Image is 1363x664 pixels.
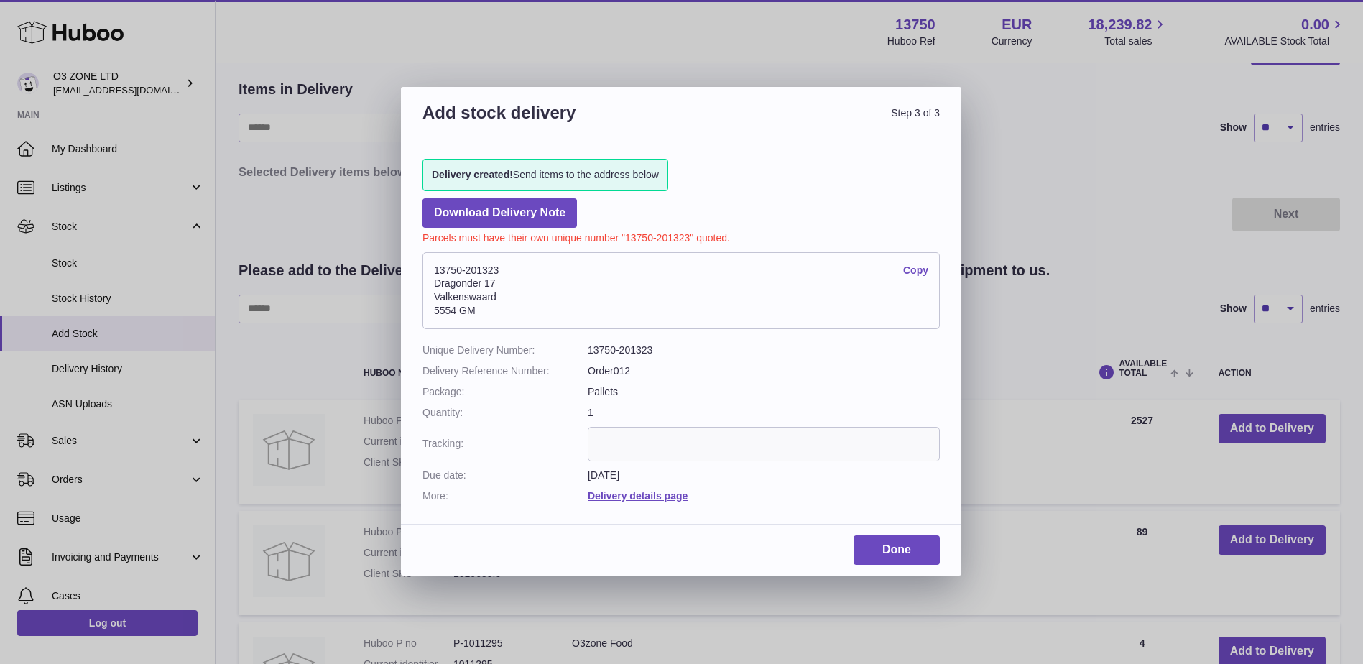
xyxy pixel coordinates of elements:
[422,427,588,461] dt: Tracking:
[588,490,688,502] a: Delivery details page
[422,101,681,141] h3: Add stock delivery
[422,469,588,482] dt: Due date:
[422,364,588,378] dt: Delivery Reference Number:
[422,489,588,503] dt: More:
[588,406,940,420] dd: 1
[588,364,940,378] dd: Order012
[681,101,940,141] span: Step 3 of 3
[422,406,588,420] dt: Quantity:
[903,264,928,277] a: Copy
[422,343,588,357] dt: Unique Delivery Number:
[422,228,940,245] p: Parcels must have their own unique number "13750-201323" quoted.
[588,343,940,357] dd: 13750-201323
[422,198,577,228] a: Download Delivery Note
[432,168,659,182] span: Send items to the address below
[422,252,940,330] address: 13750-201323 Dragonder 17 Valkenswaard 5554 GM
[588,385,940,399] dd: Pallets
[588,469,940,482] dd: [DATE]
[422,385,588,399] dt: Package:
[854,535,940,565] a: Done
[432,169,513,180] strong: Delivery created!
